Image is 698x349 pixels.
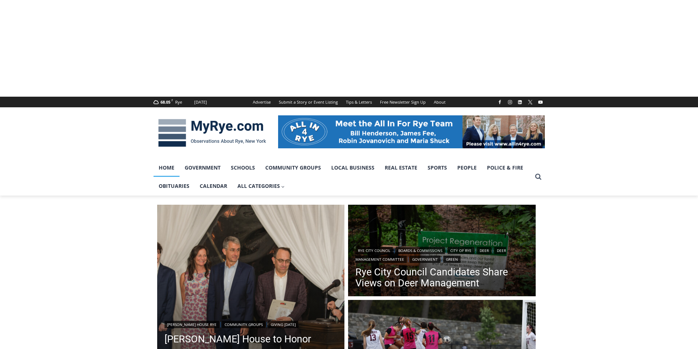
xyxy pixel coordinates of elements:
a: Boards & Commissions [396,247,445,254]
a: Community Groups [260,159,326,177]
span: F [171,98,173,102]
a: All Categories [232,177,290,195]
a: [PERSON_NAME] House Rye [165,321,219,328]
a: Free Newsletter Sign Up [376,97,430,107]
a: Deer [477,247,491,254]
span: All Categories [237,182,285,190]
button: View Search Form [532,170,545,183]
a: Local Business [326,159,380,177]
a: Giving [DATE] [268,321,298,328]
a: Government [180,159,226,177]
a: Instagram [506,98,514,107]
a: Sports [422,159,452,177]
a: Tips & Letters [342,97,376,107]
nav: Primary Navigation [154,159,532,196]
img: All in for Rye [278,115,545,148]
nav: Secondary Navigation [249,97,450,107]
a: About [430,97,450,107]
div: | | | | | | [355,245,528,263]
a: People [452,159,482,177]
a: Rye City Council Candidates Share Views on Deer Management [355,267,528,289]
a: Obituaries [154,177,195,195]
a: Schools [226,159,260,177]
a: Home [154,159,180,177]
a: Police & Fire [482,159,528,177]
a: City of Rye [448,247,474,254]
div: | | [165,319,337,328]
a: Linkedin [516,98,524,107]
img: MyRye.com [154,114,271,152]
a: Calendar [195,177,232,195]
a: Advertise [249,97,275,107]
a: Facebook [495,98,504,107]
a: Rye City Council [355,247,393,254]
a: Community Groups [222,321,265,328]
div: Rye [175,99,182,105]
a: X [526,98,535,107]
a: Real Estate [380,159,422,177]
a: Government [410,256,440,263]
span: 68.05 [160,99,170,105]
img: (PHOTO: The Rye Nature Center maintains two fenced deer exclosure areas to keep deer out and allo... [348,205,536,298]
a: Read More Rye City Council Candidates Share Views on Deer Management [348,205,536,298]
a: YouTube [536,98,545,107]
div: [DATE] [194,99,207,105]
a: Submit a Story or Event Listing [275,97,342,107]
a: Green [443,256,461,263]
